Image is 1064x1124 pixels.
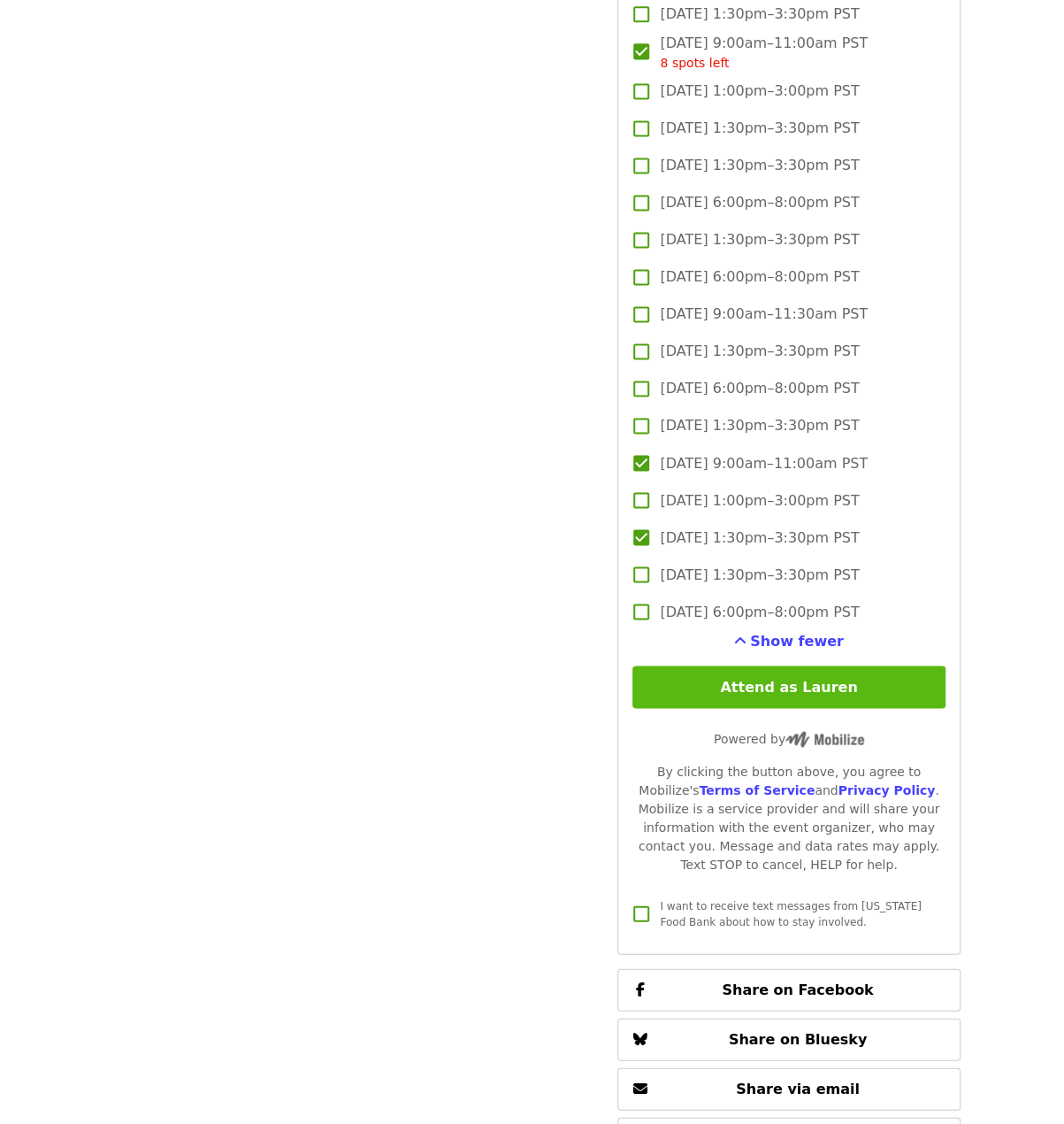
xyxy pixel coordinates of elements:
[617,1067,960,1110] button: Share via email
[660,489,859,511] span: [DATE] 1:00pm–3:00pm PST
[714,731,864,745] span: Powered by
[660,4,859,25] span: [DATE] 1:30pm–3:30pm PST
[660,341,859,362] span: [DATE] 1:30pm–3:30pm PST
[617,1018,960,1060] button: Share on Bluesky
[660,229,859,250] span: [DATE] 1:30pm–3:30pm PST
[750,632,844,649] span: Show fewer
[660,118,859,139] span: [DATE] 1:30pm–3:30pm PST
[734,630,844,651] button: See more timeslots
[617,968,960,1011] button: Share on Facebook
[699,782,815,797] a: Terms of Service
[660,601,859,622] span: [DATE] 6:00pm–8:00pm PST
[736,1080,860,1097] span: Share via email
[729,1030,868,1047] span: Share on Bluesky
[660,155,859,176] span: [DATE] 1:30pm–3:30pm PST
[660,378,859,399] span: [DATE] 6:00pm–8:00pm PST
[660,415,859,436] span: [DATE] 1:30pm–3:30pm PST
[632,762,945,874] div: By clicking the button above, you agree to Mobilize's and . Mobilize is a service provider and wi...
[660,899,921,928] span: I want to receive text messages from [US_STATE] Food Bank about how to stay involved.
[785,731,864,747] img: Powered by Mobilize
[660,33,868,73] span: [DATE] 9:00am–11:00am PST
[660,304,868,325] span: [DATE] 9:00am–11:30am PST
[660,266,859,288] span: [DATE] 6:00pm–8:00pm PST
[632,666,945,708] button: Attend as Lauren
[660,81,859,102] span: [DATE] 1:00pm–3:00pm PST
[722,981,873,997] span: Share on Facebook
[660,527,859,548] span: [DATE] 1:30pm–3:30pm PST
[660,564,859,585] span: [DATE] 1:30pm–3:30pm PST
[660,192,859,213] span: [DATE] 6:00pm–8:00pm PST
[838,782,935,797] a: Privacy Policy
[660,452,868,473] span: [DATE] 9:00am–11:00am PST
[660,56,729,70] span: 8 spots left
